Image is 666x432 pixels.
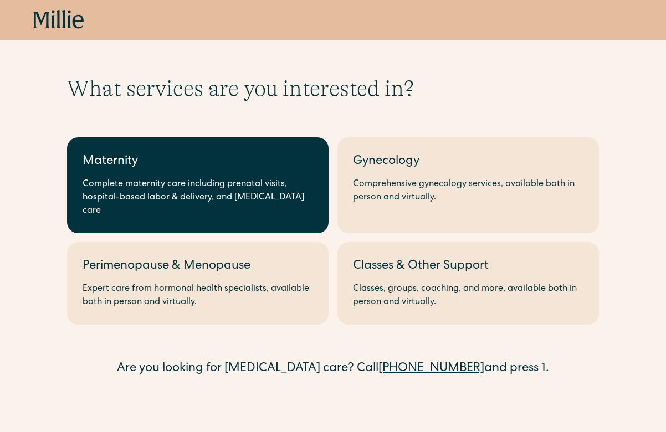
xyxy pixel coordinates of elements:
[67,75,599,102] h1: What services are you interested in?
[83,153,313,171] div: Maternity
[353,153,583,171] div: Gynecology
[353,258,583,276] div: Classes & Other Support
[67,360,599,378] div: Are you looking for [MEDICAL_DATA] care? Call and press 1.
[67,137,329,233] a: MaternityComplete maternity care including prenatal visits, hospital-based labor & delivery, and ...
[353,178,583,204] div: Comprehensive gynecology services, available both in person and virtually.
[337,137,599,233] a: GynecologyComprehensive gynecology services, available both in person and virtually.
[83,282,313,309] div: Expert care from hormonal health specialists, available both in person and virtually.
[83,258,313,276] div: Perimenopause & Menopause
[83,178,313,218] div: Complete maternity care including prenatal visits, hospital-based labor & delivery, and [MEDICAL_...
[353,282,583,309] div: Classes, groups, coaching, and more, available both in person and virtually.
[378,363,484,375] a: [PHONE_NUMBER]
[337,242,599,325] a: Classes & Other SupportClasses, groups, coaching, and more, available both in person and virtually.
[67,242,329,325] a: Perimenopause & MenopauseExpert care from hormonal health specialists, available both in person a...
